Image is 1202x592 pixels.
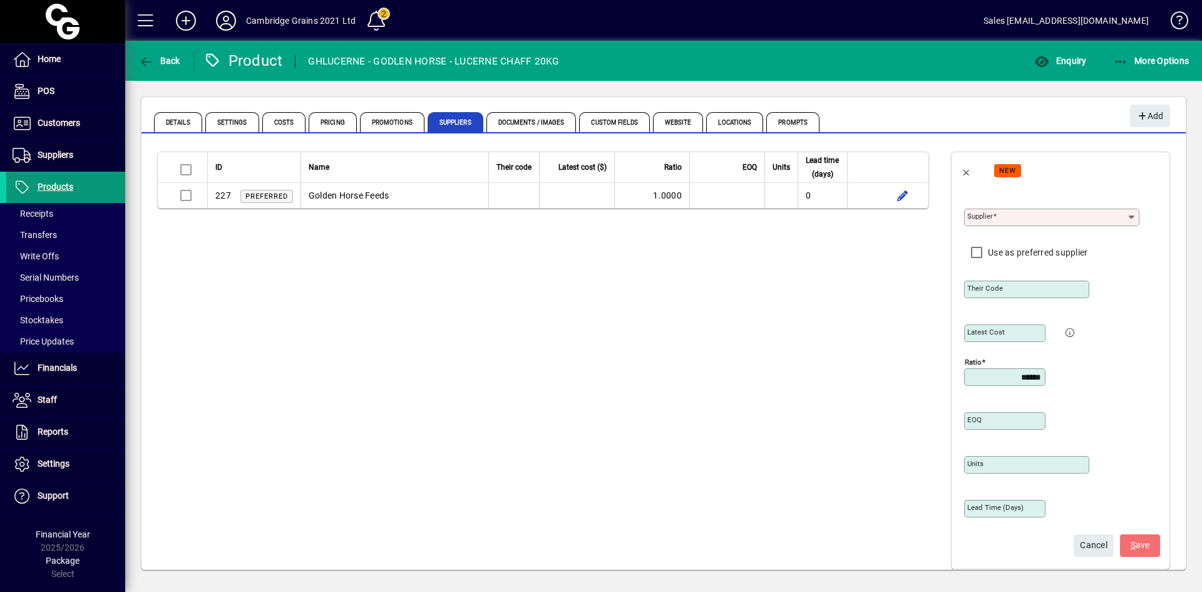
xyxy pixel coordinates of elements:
[486,112,577,132] span: Documents / Images
[246,11,356,31] div: Cambridge Grains 2021 Ltd
[135,49,183,72] button: Back
[6,108,125,139] a: Customers
[154,112,202,132] span: Details
[1136,106,1163,127] span: Add
[308,51,559,71] div: GHLUCERNE - GODLEN HORSE - LUCERNE CHAFF 20KG
[13,230,57,240] span: Transfers
[38,363,77,373] span: Financials
[6,417,125,448] a: Reports
[13,336,74,346] span: Price Updates
[6,224,125,246] a: Transfers
[215,160,222,174] span: ID
[558,160,607,174] span: Latest cost ($)
[1131,540,1136,550] span: S
[38,182,73,192] span: Products
[13,273,79,283] span: Serial Numbers
[766,112,819,132] span: Prompts
[309,160,329,174] span: Name
[967,328,1005,336] mat-label: Latest cost
[6,203,125,224] a: Receipts
[203,51,283,71] div: Product
[38,427,68,437] span: Reports
[1034,56,1086,66] span: Enquiry
[1113,56,1189,66] span: More Options
[46,556,80,566] span: Package
[360,112,424,132] span: Promotions
[773,160,790,174] span: Units
[1074,534,1114,557] button: Cancel
[967,503,1024,512] mat-label: Lead time (days)
[967,284,1003,293] mat-label: Their code
[664,160,682,174] span: Ratio
[6,449,125,480] a: Settings
[1110,49,1193,72] button: More Options
[205,112,259,132] span: Settings
[6,288,125,309] a: Pricebooks
[742,160,757,174] span: EOQ
[300,183,488,208] td: Golden Horse Feeds
[262,112,306,132] span: Costs
[1120,534,1160,557] button: Save
[38,54,61,64] span: Home
[38,86,54,96] span: POS
[967,415,982,424] mat-label: EOQ
[6,76,125,107] a: POS
[36,529,90,539] span: Financial Year
[13,209,53,219] span: Receipts
[166,9,206,32] button: Add
[309,112,357,132] span: Pricing
[6,309,125,331] a: Stocktakes
[6,246,125,267] a: Write Offs
[1080,535,1107,556] span: Cancel
[999,167,1016,175] span: NEW
[967,459,984,468] mat-label: Units
[125,49,194,72] app-page-header-button: Back
[245,192,288,200] span: Preferred
[985,246,1087,259] label: Use as preferred supplier
[798,183,847,208] td: 0
[215,189,231,202] div: 227
[1161,3,1186,43] a: Knowledge Base
[6,331,125,352] a: Price Updates
[138,56,180,66] span: Back
[614,183,689,208] td: 1.0000
[6,480,125,512] a: Support
[13,315,63,325] span: Stocktakes
[38,491,69,501] span: Support
[6,44,125,75] a: Home
[6,140,125,171] a: Suppliers
[653,112,704,132] span: Website
[952,155,982,185] button: Back
[38,395,57,405] span: Staff
[6,385,125,416] a: Staff
[38,150,73,160] span: Suppliers
[6,267,125,288] a: Serial Numbers
[13,294,63,304] span: Pricebooks
[579,112,649,132] span: Custom Fields
[1130,105,1170,127] button: Add
[984,11,1149,31] div: Sales [EMAIL_ADDRESS][DOMAIN_NAME]
[965,358,982,366] mat-label: Ratio
[706,112,763,132] span: Locations
[13,251,59,261] span: Write Offs
[206,9,246,32] button: Profile
[967,212,993,221] mat-label: Supplier
[38,459,69,469] span: Settings
[6,353,125,384] a: Financials
[38,118,80,128] span: Customers
[1131,535,1150,556] span: ave
[496,160,532,174] span: Their code
[1031,49,1089,72] button: Enquiry
[428,112,483,132] span: Suppliers
[806,153,840,181] span: Lead time (days)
